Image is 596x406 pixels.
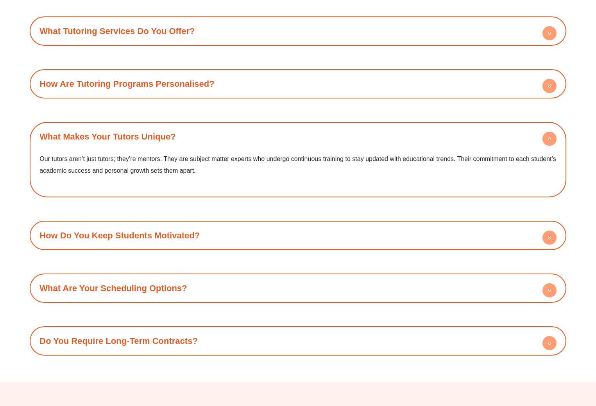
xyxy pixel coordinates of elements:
[39,132,175,141] a: What Makes Your Tutors Unique?
[34,20,562,42] h4: What Tutoring Services Do You Offer?
[34,126,562,147] h4: What Makes Your Tutors Unique?
[39,26,195,36] a: What Tutoring Services Do You Offer?
[34,277,562,299] h4: What Are Your Scheduling Options?
[39,231,200,240] a: How Do You Keep Students Motivated?
[39,79,214,89] a: How Are Tutoring Programs Personalised?
[39,336,198,346] a: Do You Require Long-Term Contracts?
[462,318,596,406] iframe: Chat Widget
[39,283,187,293] a: What Are Your Scheduling Options?
[34,330,562,352] h4: Do You Require Long-Term Contracts?
[34,147,562,193] div: What Makes Your Tutors Unique?
[39,156,556,174] span: Our tutors aren’t just tutors; they’re mentors. They are subject matter experts who undergo conti...
[34,225,562,246] h4: How Do You Keep Students Motivated?
[34,73,562,95] h4: How Are Tutoring Programs Personalised?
